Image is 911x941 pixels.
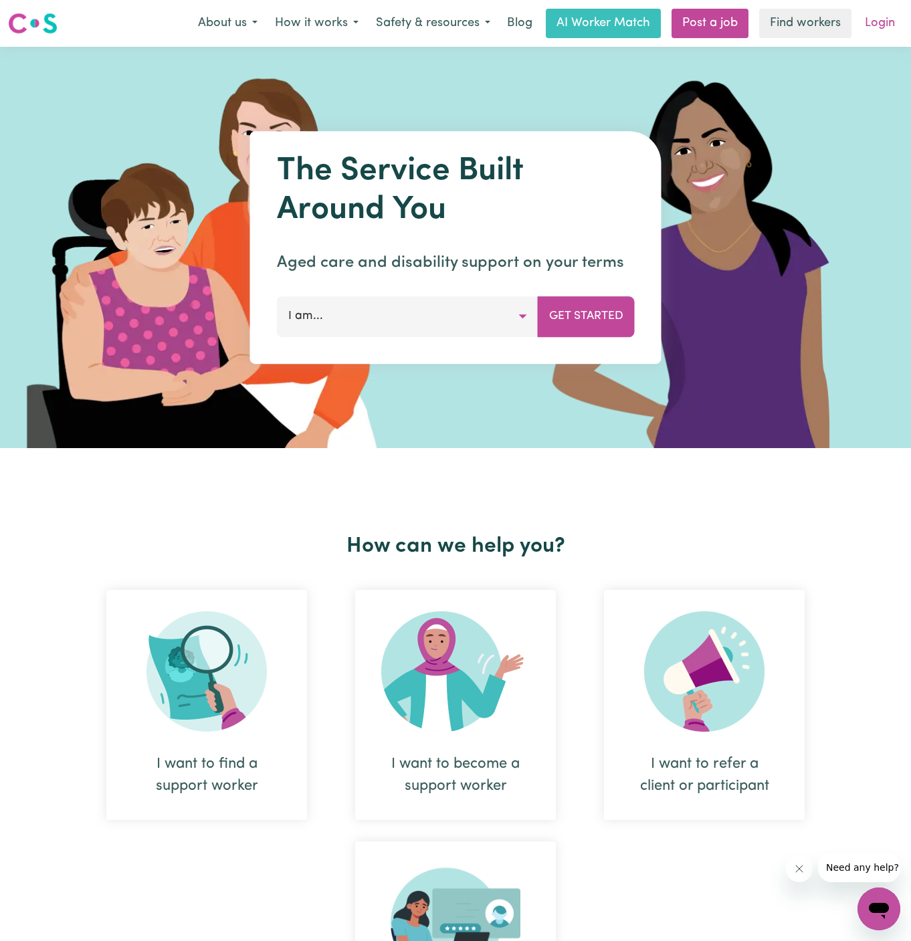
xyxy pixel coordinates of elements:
[189,9,266,37] button: About us
[759,9,851,38] a: Find workers
[277,152,635,229] h1: The Service Built Around You
[277,251,635,275] p: Aged care and disability support on your terms
[604,590,805,820] div: I want to refer a client or participant
[367,9,499,37] button: Safety & resources
[266,9,367,37] button: How it works
[381,611,530,732] img: Become Worker
[106,590,307,820] div: I want to find a support worker
[146,611,267,732] img: Search
[857,9,903,38] a: Login
[672,9,748,38] a: Post a job
[8,8,58,39] a: Careseekers logo
[636,753,773,797] div: I want to refer a client or participant
[8,11,58,35] img: Careseekers logo
[499,9,540,38] a: Blog
[644,611,765,732] img: Refer
[138,753,275,797] div: I want to find a support worker
[387,753,524,797] div: I want to become a support worker
[82,534,829,559] h2: How can we help you?
[538,296,635,336] button: Get Started
[355,590,556,820] div: I want to become a support worker
[277,296,538,336] button: I am...
[786,855,813,882] iframe: Close message
[546,9,661,38] a: AI Worker Match
[818,853,900,882] iframe: Message from company
[857,887,900,930] iframe: Button to launch messaging window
